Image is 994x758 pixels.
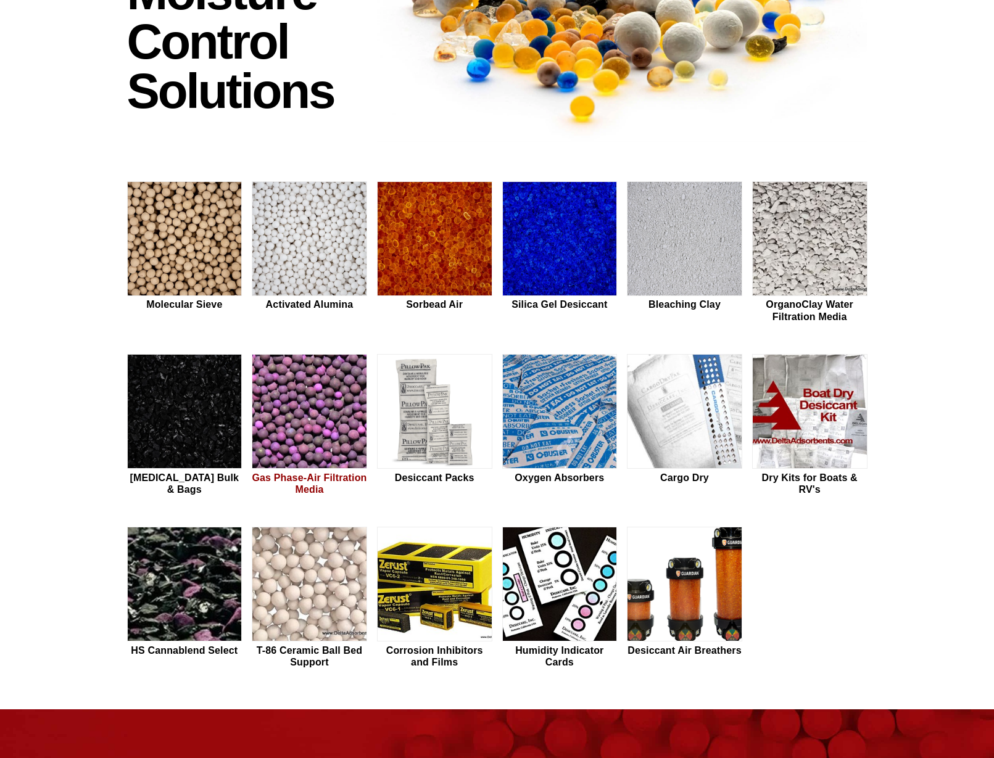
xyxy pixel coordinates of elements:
[252,527,367,670] a: T-86 Ceramic Ball Bed Support
[502,299,618,310] h2: Silica Gel Desiccant
[627,181,742,324] a: Bleaching Clay
[127,299,242,310] h2: Molecular Sieve
[377,181,492,324] a: Sorbead Air
[127,354,242,497] a: [MEDICAL_DATA] Bulk & Bags
[502,645,618,668] h2: Humidity Indicator Cards
[752,472,868,495] h2: Dry Kits for Boats & RV's
[752,181,868,324] a: OrganoClay Water Filtration Media
[252,299,367,310] h2: Activated Alumina
[377,527,492,670] a: Corrosion Inhibitors and Films
[252,472,367,495] h2: Gas Phase-Air Filtration Media
[127,645,242,656] h2: HS Cannablend Select
[752,354,868,497] a: Dry Kits for Boats & RV's
[627,354,742,497] a: Cargo Dry
[252,645,367,668] h2: T-86 Ceramic Ball Bed Support
[252,354,367,497] a: Gas Phase-Air Filtration Media
[752,299,868,322] h2: OrganoClay Water Filtration Media
[377,645,492,668] h2: Corrosion Inhibitors and Films
[502,527,618,670] a: Humidity Indicator Cards
[127,527,242,670] a: HS Cannablend Select
[627,299,742,310] h2: Bleaching Clay
[502,181,618,324] a: Silica Gel Desiccant
[127,472,242,495] h2: [MEDICAL_DATA] Bulk & Bags
[502,472,618,484] h2: Oxygen Absorbers
[502,354,618,497] a: Oxygen Absorbers
[627,645,742,656] h2: Desiccant Air Breathers
[627,472,742,484] h2: Cargo Dry
[377,299,492,310] h2: Sorbead Air
[377,354,492,497] a: Desiccant Packs
[252,181,367,324] a: Activated Alumina
[627,527,742,670] a: Desiccant Air Breathers
[127,181,242,324] a: Molecular Sieve
[377,472,492,484] h2: Desiccant Packs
